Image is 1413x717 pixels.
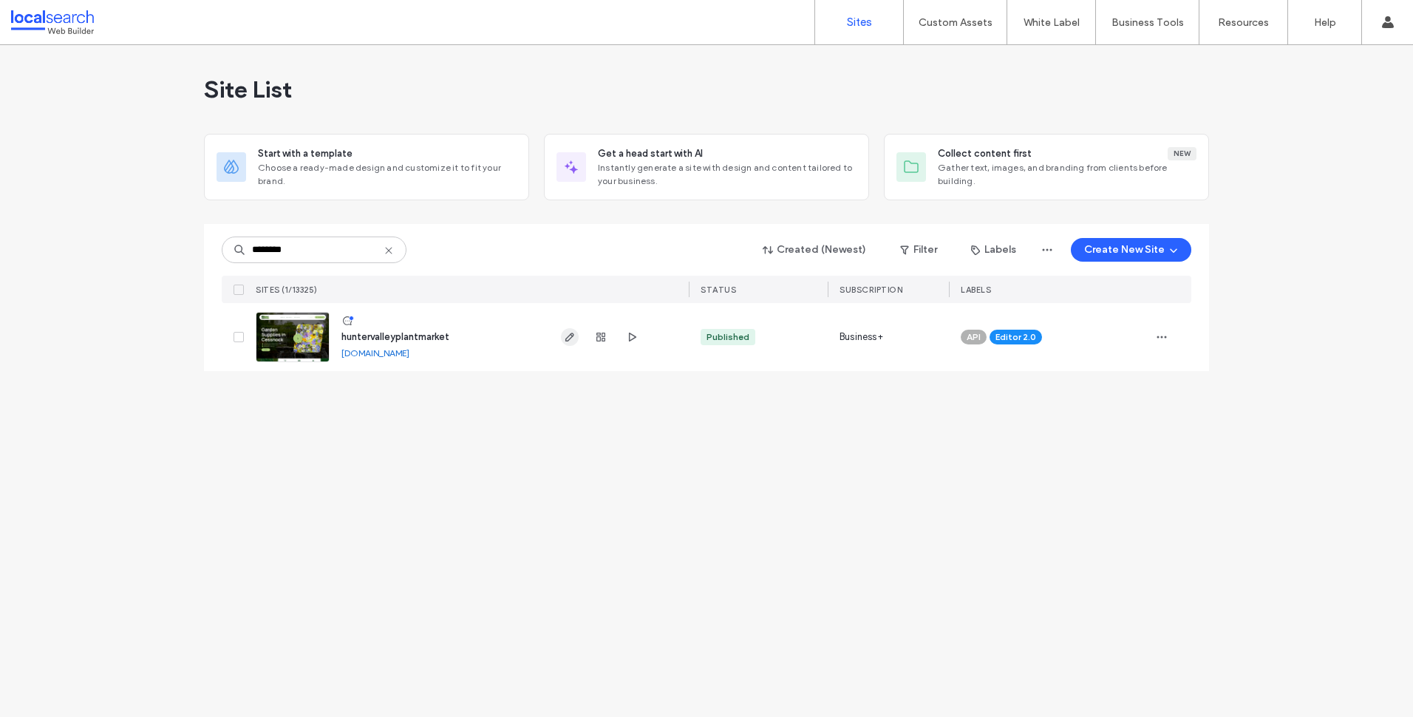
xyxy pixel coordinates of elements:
[33,10,64,24] span: Help
[750,238,879,262] button: Created (Newest)
[885,238,952,262] button: Filter
[204,75,292,104] span: Site List
[1168,147,1196,160] div: New
[847,16,872,29] label: Sites
[258,146,353,161] span: Start with a template
[967,330,981,344] span: API
[1218,16,1269,29] label: Resources
[204,134,529,200] div: Start with a templateChoose a ready-made design and customize it to fit your brand.
[701,285,736,295] span: STATUS
[598,161,857,188] span: Instantly generate a site with design and content tailored to your business.
[1111,16,1184,29] label: Business Tools
[706,330,749,344] div: Published
[961,285,991,295] span: LABELS
[258,161,517,188] span: Choose a ready-made design and customize it to fit your brand.
[995,330,1036,344] span: Editor 2.0
[884,134,1209,200] div: Collect content firstNewGather text, images, and branding from clients before building.
[919,16,992,29] label: Custom Assets
[598,146,703,161] span: Get a head start with AI
[840,285,902,295] span: SUBSCRIPTION
[958,238,1029,262] button: Labels
[938,161,1196,188] span: Gather text, images, and branding from clients before building.
[544,134,869,200] div: Get a head start with AIInstantly generate a site with design and content tailored to your business.
[1314,16,1336,29] label: Help
[341,331,449,342] a: huntervalleyplantmarket
[256,285,318,295] span: SITES (1/13325)
[938,146,1032,161] span: Collect content first
[1024,16,1080,29] label: White Label
[1071,238,1191,262] button: Create New Site
[840,330,883,344] span: Business+
[341,347,409,358] a: [DOMAIN_NAME]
